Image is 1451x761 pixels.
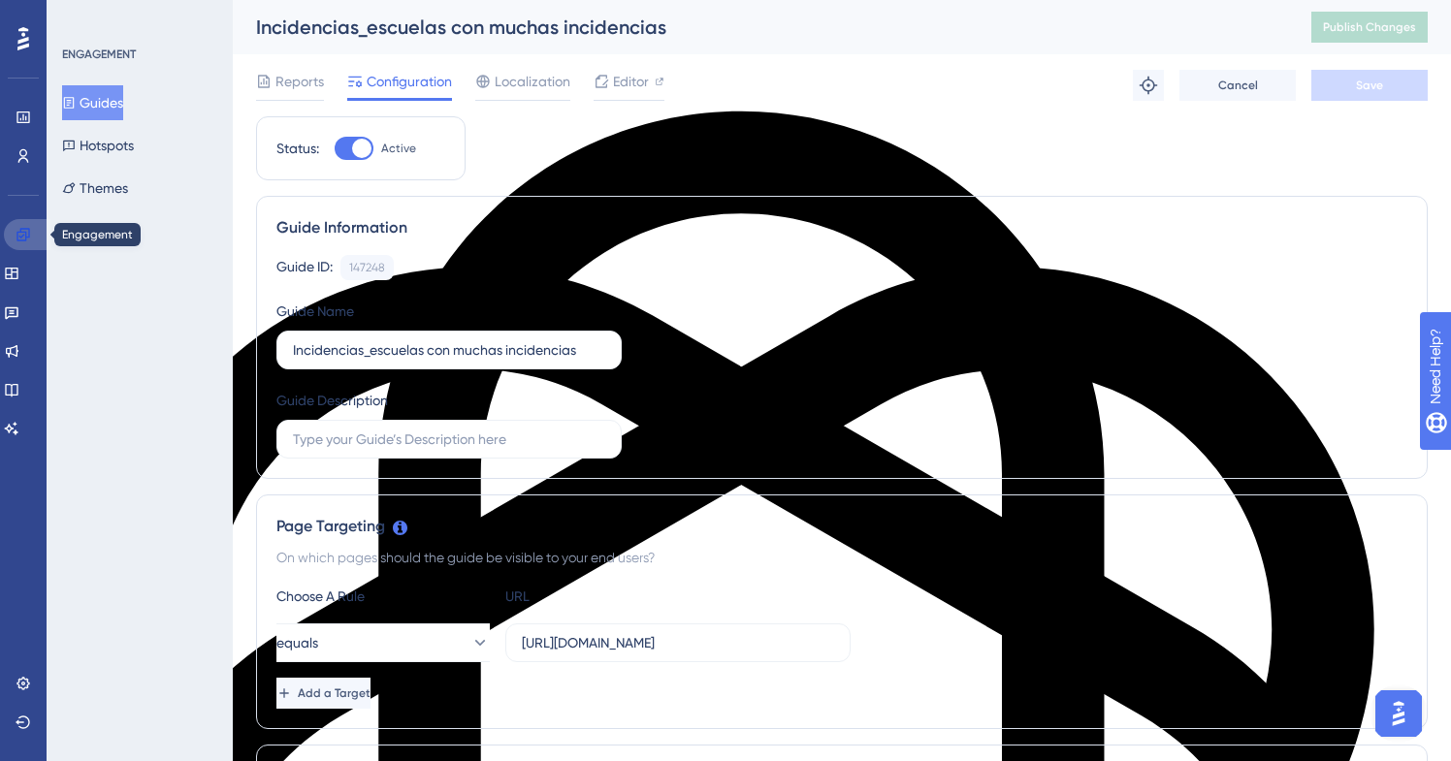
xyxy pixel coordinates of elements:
[276,300,354,323] div: Guide Name
[505,585,719,608] div: URL
[1356,78,1383,93] span: Save
[1179,70,1296,101] button: Cancel
[613,70,649,93] span: Editor
[1323,19,1416,35] span: Publish Changes
[1218,78,1258,93] span: Cancel
[62,171,128,206] button: Themes
[276,678,371,709] button: Add a Target
[276,623,490,662] button: equals
[381,141,416,156] span: Active
[276,585,490,608] div: Choose A Rule
[495,70,570,93] span: Localization
[276,255,333,280] div: Guide ID:
[293,339,605,361] input: Type your Guide’s Name here
[276,546,1407,569] div: On which pages should the guide be visible to your end users?
[1311,70,1428,101] button: Save
[256,14,1263,41] div: Incidencias_escuelas con muchas incidencias
[276,515,1407,538] div: Page Targeting
[62,128,134,163] button: Hotspots
[276,216,1407,239] div: Guide Information
[293,428,605,450] input: Type your Guide’s Description here
[276,137,319,160] div: Status:
[276,631,318,654] span: equals
[62,47,136,62] div: ENGAGEMENT
[349,260,385,275] div: 147248
[276,389,388,412] div: Guide Description
[62,85,123,120] button: Guides
[46,5,121,28] span: Need Help?
[298,685,371,701] span: Add a Target
[275,70,324,93] span: Reports
[1370,684,1428,743] iframe: UserGuiding AI Assistant Launcher
[522,632,834,653] input: yourwebsite.com/path
[367,70,452,93] span: Configuration
[1311,12,1428,43] button: Publish Changes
